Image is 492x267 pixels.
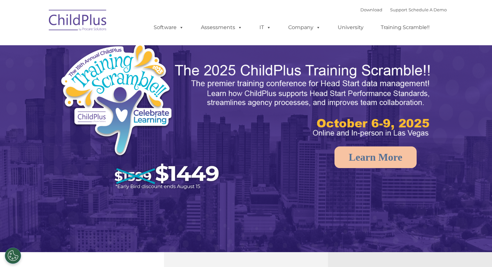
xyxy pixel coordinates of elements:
[334,146,417,168] a: Learn More
[409,7,447,12] a: Schedule A Demo
[282,21,327,34] a: Company
[5,248,21,264] button: Cookies Settings
[46,5,110,37] img: ChildPlus by Procare Solutions
[147,21,190,34] a: Software
[360,7,447,12] font: |
[390,7,407,12] a: Support
[360,7,382,12] a: Download
[194,21,249,34] a: Assessments
[374,21,436,34] a: Training Scramble!!
[331,21,370,34] a: University
[253,21,278,34] a: IT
